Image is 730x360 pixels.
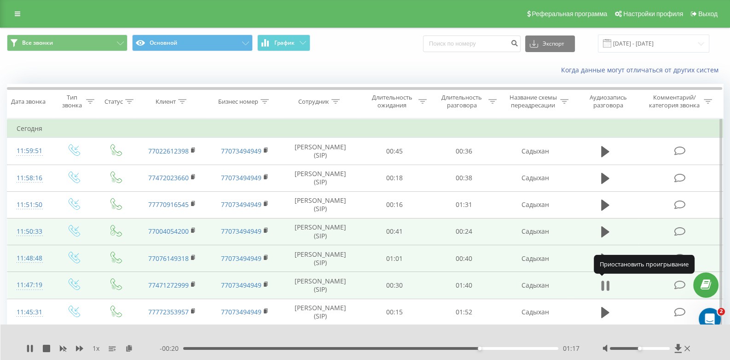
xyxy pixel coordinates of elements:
div: Приостановить проигрывание [594,255,695,273]
span: Настройки профиля [623,10,683,18]
a: 77772353957 [148,307,189,316]
td: 00:24 [429,218,499,245]
a: 77073494949 [221,173,261,182]
button: Основной [132,35,253,51]
td: Садыхан [499,299,572,325]
div: 11:58:16 [17,169,43,187]
div: 11:48:48 [17,249,43,267]
a: 77471272999 [148,281,189,289]
span: 1 x [93,344,99,353]
div: Бизнес номер [218,98,258,106]
div: Тип звонка [60,94,83,109]
td: 00:16 [359,191,429,218]
div: Длительность разговора [437,94,486,109]
td: [PERSON_NAME] (SIP) [281,191,359,218]
a: 77472023660 [148,173,189,182]
span: - 00:20 [160,344,183,353]
td: Садыхан [499,138,572,165]
div: 11:50:33 [17,223,43,241]
div: Длительность ожидания [368,94,417,109]
div: 11:47:19 [17,276,43,294]
button: График [257,35,310,51]
span: Все звонки [22,39,53,47]
td: 00:15 [359,299,429,325]
div: Аудиозапись разговора [580,94,637,109]
a: 77022612398 [148,147,189,155]
div: 11:51:50 [17,196,43,214]
td: 01:31 [429,191,499,218]
td: 00:41 [359,218,429,245]
a: 77770916545 [148,200,189,209]
td: Садыхан [499,165,572,191]
div: Дата звонка [11,98,46,106]
a: 77076149318 [148,254,189,263]
input: Поиск по номеру [423,35,521,52]
div: Название схемы переадресации [509,94,558,109]
div: Комментарий/категория звонка [648,94,701,109]
a: 77073494949 [221,147,261,155]
td: 00:30 [359,272,429,299]
div: Accessibility label [478,347,481,350]
td: 01:40 [429,272,499,299]
td: Садыхан [499,245,572,272]
span: График [274,40,295,46]
td: [PERSON_NAME] (SIP) [281,165,359,191]
a: 77073494949 [221,227,261,236]
span: 2 [718,308,725,315]
a: 77073494949 [221,200,261,209]
a: 77073494949 [221,281,261,289]
div: Клиент [156,98,176,106]
div: 11:45:31 [17,303,43,321]
td: Садыхан [499,218,572,245]
a: 77073494949 [221,307,261,316]
span: Выход [698,10,718,18]
td: [PERSON_NAME] (SIP) [281,218,359,245]
td: 00:18 [359,165,429,191]
span: Реферальная программа [532,10,607,18]
div: Accessibility label [638,347,642,350]
td: Садыхан [499,272,572,299]
td: 00:40 [429,245,499,272]
td: 00:36 [429,138,499,165]
div: 11:59:51 [17,142,43,160]
iframe: Intercom live chat [699,308,721,330]
td: Садыхан [499,191,572,218]
td: [PERSON_NAME] (SIP) [281,299,359,325]
td: 00:45 [359,138,429,165]
td: Сегодня [7,119,723,138]
a: Когда данные могут отличаться от других систем [561,65,723,74]
button: Все звонки [7,35,127,51]
td: [PERSON_NAME] (SIP) [281,245,359,272]
td: 00:38 [429,165,499,191]
td: [PERSON_NAME] (SIP) [281,138,359,165]
span: 01:17 [563,344,579,353]
td: 01:01 [359,245,429,272]
a: 77073494949 [221,254,261,263]
button: Экспорт [525,35,575,52]
a: 77004054200 [148,227,189,236]
div: Сотрудник [298,98,329,106]
div: Статус [104,98,123,106]
td: 01:52 [429,299,499,325]
td: [PERSON_NAME] (SIP) [281,272,359,299]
